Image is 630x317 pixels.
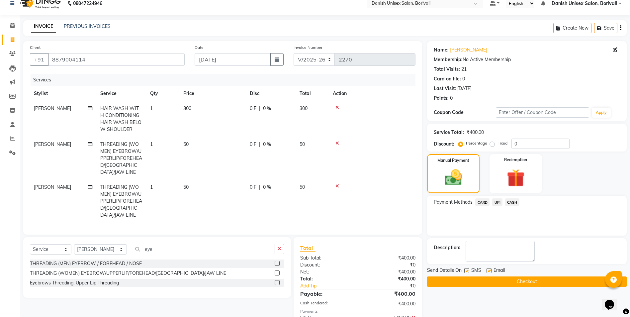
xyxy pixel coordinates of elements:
[594,23,617,33] button: Save
[295,268,358,275] div: Net:
[427,276,627,287] button: Checkout
[100,184,142,218] span: THREADING (WOMEN) EYEBROW/UPPERLIP/FOREHEAD/[GEOGRAPHIC_DATA]/JAW LINE
[30,45,41,51] label: Client
[150,141,153,147] span: 1
[295,255,358,262] div: Sub Total:
[48,53,185,66] input: Search by Name/Mobile/Email/Code
[300,245,315,252] span: Total
[434,75,461,82] div: Card on file:
[31,21,56,33] a: INVOICE
[496,107,589,118] input: Enter Offer / Coupon Code
[132,244,275,254] input: Search or Scan
[358,275,421,282] div: ₹400.00
[31,74,420,86] div: Services
[434,95,449,102] div: Points:
[34,105,71,111] span: [PERSON_NAME]
[34,184,71,190] span: [PERSON_NAME]
[501,167,530,189] img: _gift.svg
[195,45,204,51] label: Date
[296,86,329,101] th: Total
[300,141,305,147] span: 50
[183,184,189,190] span: 50
[471,267,481,275] span: SMS
[150,105,153,111] span: 1
[263,105,271,112] span: 0 %
[30,260,142,267] div: THREADING (MEN) EYEBROW / FOREHEAD / NOSE
[358,255,421,262] div: ₹400.00
[466,140,487,146] label: Percentage
[183,105,191,111] span: 300
[300,184,305,190] span: 50
[64,23,111,29] a: PREVIOUS INVOICES
[434,244,460,251] div: Description:
[358,300,421,307] div: ₹400.00
[504,157,527,163] label: Redemption
[329,86,415,101] th: Action
[475,198,490,206] span: CARD
[250,141,256,148] span: 0 F
[179,86,246,101] th: Price
[358,268,421,275] div: ₹400.00
[434,109,496,116] div: Coupon Code
[462,75,465,82] div: 0
[146,86,179,101] th: Qty
[246,86,296,101] th: Disc
[100,141,142,175] span: THREADING (WOMEN) EYEBROW/UPPERLIP/FOREHEAD/[GEOGRAPHIC_DATA]/JAW LINE
[358,290,421,298] div: ₹400.00
[494,267,505,275] span: Email
[150,184,153,190] span: 1
[497,140,507,146] label: Fixed
[295,290,358,298] div: Payable:
[450,95,453,102] div: 0
[427,267,462,275] span: Send Details On
[183,141,189,147] span: 50
[434,66,460,73] div: Total Visits:
[295,300,358,307] div: Cash Tendered:
[434,47,449,53] div: Name:
[259,105,260,112] span: |
[30,270,226,277] div: THREADING (WOMEN) EYEBROW/UPPERLIP/FOREHEAD/[GEOGRAPHIC_DATA]/JAW LINE
[492,198,502,206] span: UPI
[450,47,487,53] a: [PERSON_NAME]
[434,129,464,136] div: Service Total:
[100,105,141,132] span: HAIR WASH WITH CONDITIONING HAIR WASH BELOW SHOULDER
[434,199,473,206] span: Payment Methods
[300,105,308,111] span: 300
[457,85,472,92] div: [DATE]
[30,86,96,101] th: Stylist
[259,141,260,148] span: |
[250,184,256,191] span: 0 F
[263,184,271,191] span: 0 %
[259,184,260,191] span: |
[96,86,146,101] th: Service
[467,129,484,136] div: ₹400.00
[34,141,71,147] span: [PERSON_NAME]
[592,108,611,118] button: Apply
[434,85,456,92] div: Last Visit:
[30,53,48,66] button: +91
[434,56,463,63] div: Membership:
[434,141,454,148] div: Discount:
[434,56,620,63] div: No Active Membership
[295,262,358,268] div: Discount:
[505,198,519,206] span: CASH
[250,105,256,112] span: 0 F
[295,282,368,289] a: Add Tip
[437,158,469,163] label: Manual Payment
[30,279,119,286] div: Eyebrows Threading, Upper Lip Threading
[358,262,421,268] div: ₹0
[368,282,420,289] div: ₹0
[300,309,415,314] div: Payments
[294,45,322,51] label: Invoice Number
[439,167,468,187] img: _cash.svg
[602,290,623,310] iframe: chat widget
[263,141,271,148] span: 0 %
[553,23,591,33] button: Create New
[295,275,358,282] div: Total:
[461,66,467,73] div: 21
